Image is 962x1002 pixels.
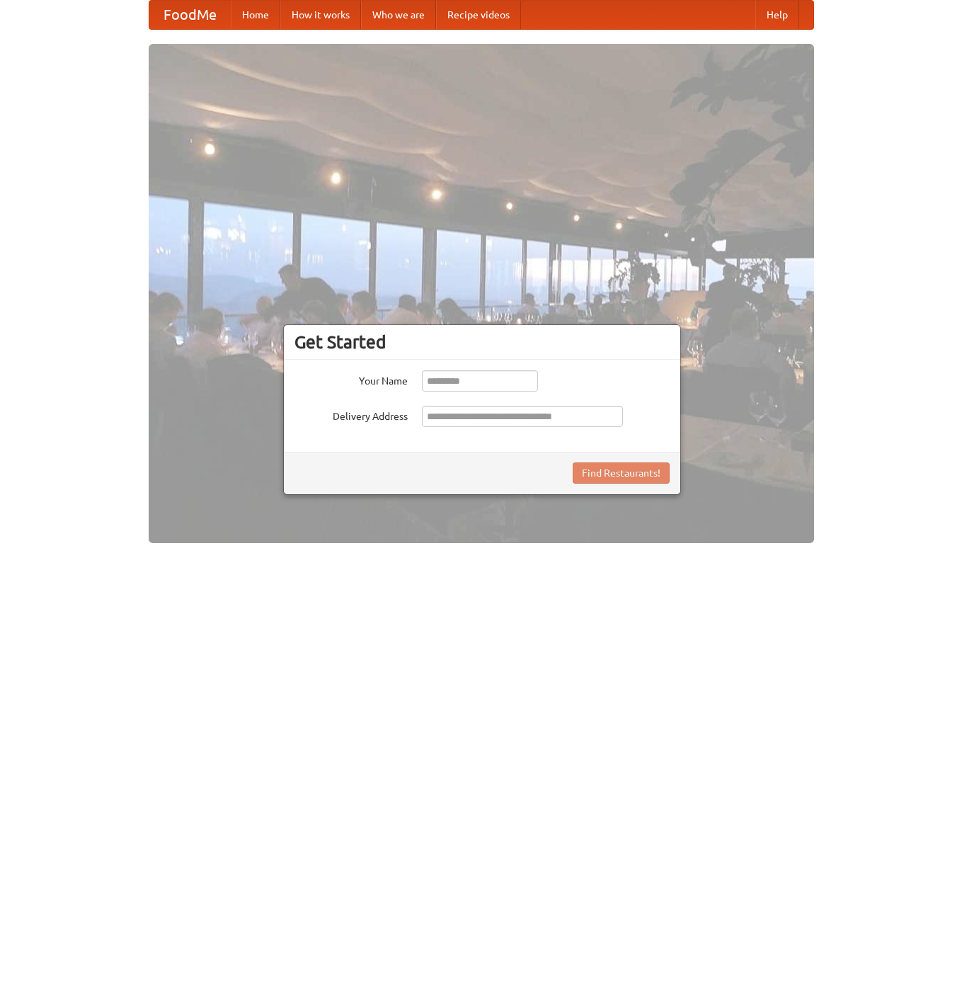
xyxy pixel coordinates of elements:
[280,1,361,29] a: How it works
[573,462,670,484] button: Find Restaurants!
[755,1,799,29] a: Help
[231,1,280,29] a: Home
[436,1,521,29] a: Recipe videos
[149,1,231,29] a: FoodMe
[361,1,436,29] a: Who we are
[294,370,408,388] label: Your Name
[294,331,670,353] h3: Get Started
[294,406,408,423] label: Delivery Address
